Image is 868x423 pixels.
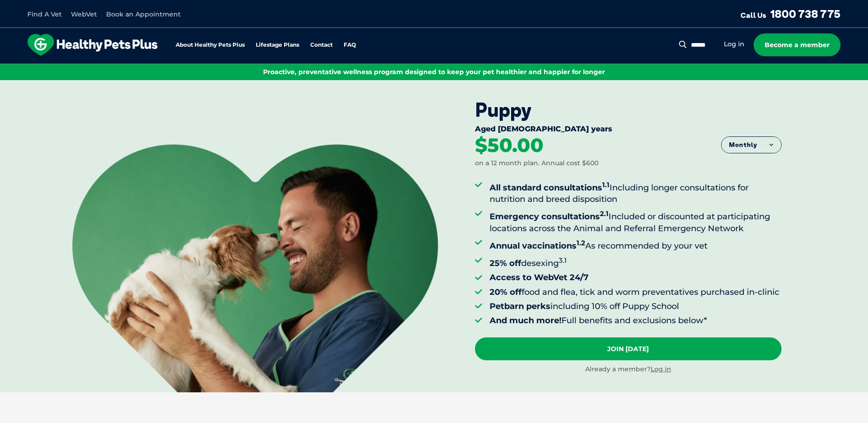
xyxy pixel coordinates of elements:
[490,315,782,326] li: Full benefits and exclusions below*
[176,42,245,48] a: About Healthy Pets Plus
[27,10,62,18] a: Find A Vet
[602,180,609,189] sup: 1.1
[740,11,766,20] span: Call Us
[740,7,841,21] a: Call Us1800 738 775
[577,239,585,247] sup: 1.2
[677,40,689,49] button: Search
[722,137,781,153] button: Monthly
[475,125,782,136] div: Aged [DEMOGRAPHIC_DATA] years
[754,33,841,56] a: Become a member
[490,255,782,269] li: desexing
[724,40,744,49] a: Log in
[490,208,782,234] li: Included or discounted at participating locations across the Animal and Referral Emergency Network
[559,256,567,265] sup: 3.1
[256,42,299,48] a: Lifestage Plans
[600,209,609,218] sup: 2.1
[490,301,550,311] strong: Petbarn perks
[490,258,521,268] strong: 25% off
[490,241,585,251] strong: Annual vaccinations
[490,287,782,298] li: food and flea, tick and worm preventatives purchased in-clinic
[490,272,588,282] strong: Access to WebVet 24/7
[27,34,157,56] img: hpp-logo
[490,183,609,193] strong: All standard consultations
[344,42,356,48] a: FAQ
[490,287,522,297] strong: 20% off
[490,237,782,252] li: As recommended by your vet
[490,179,782,205] li: Including longer consultations for nutrition and breed disposition
[475,365,782,374] div: Already a member?
[490,211,609,222] strong: Emergency consultations
[490,315,561,325] strong: And much more!
[263,68,605,76] span: Proactive, preventative wellness program designed to keep your pet healthier and happier for longer
[490,301,782,312] li: including 10% off Puppy School
[475,159,598,168] div: on a 12 month plan. Annual cost $600
[71,10,97,18] a: WebVet
[106,10,181,18] a: Book an Appointment
[310,42,333,48] a: Contact
[475,337,782,360] a: Join [DATE]
[72,144,438,392] img: <br /> <b>Warning</b>: Undefined variable $title in <b>/var/www/html/current/codepool/wp-content/...
[475,98,782,121] div: Puppy
[475,136,544,156] div: $50.00
[651,365,671,373] a: Log in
